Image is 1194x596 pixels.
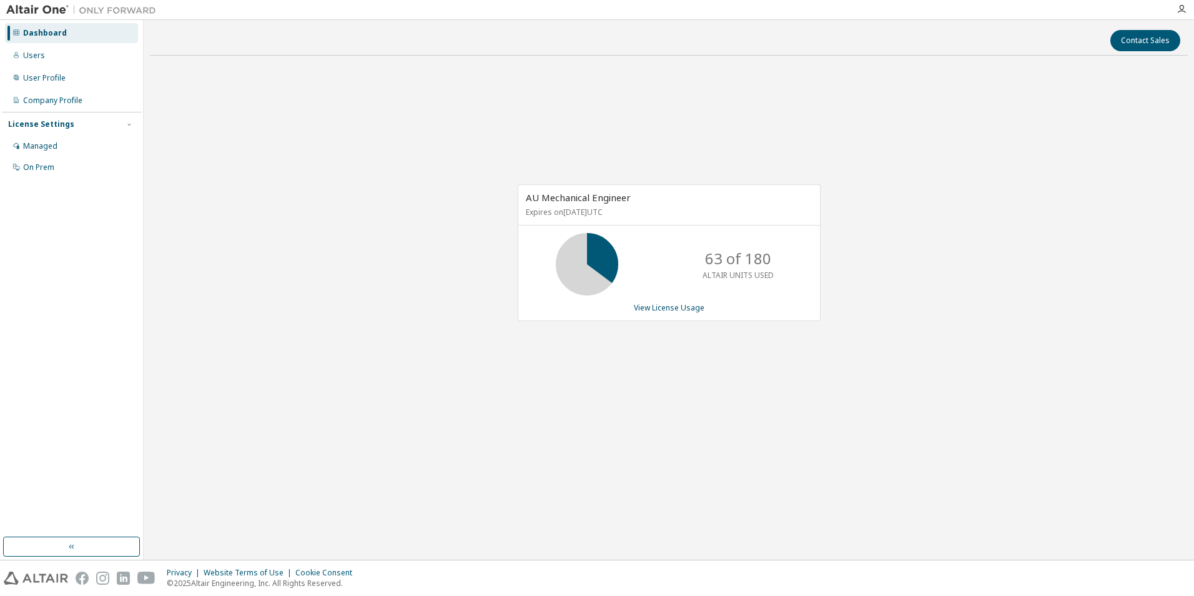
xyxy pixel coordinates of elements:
[23,96,82,106] div: Company Profile
[703,270,774,281] p: ALTAIR UNITS USED
[295,568,360,578] div: Cookie Consent
[705,248,771,269] p: 63 of 180
[4,572,68,585] img: altair_logo.svg
[167,578,360,589] p: © 2025 Altair Engineering, Inc. All Rights Reserved.
[6,4,162,16] img: Altair One
[634,302,704,313] a: View License Usage
[137,572,155,585] img: youtube.svg
[23,51,45,61] div: Users
[76,572,89,585] img: facebook.svg
[526,207,809,217] p: Expires on [DATE] UTC
[117,572,130,585] img: linkedin.svg
[23,73,66,83] div: User Profile
[526,191,631,204] span: AU Mechanical Engineer
[96,572,109,585] img: instagram.svg
[8,119,74,129] div: License Settings
[23,28,67,38] div: Dashboard
[23,141,57,151] div: Managed
[1110,30,1180,51] button: Contact Sales
[167,568,204,578] div: Privacy
[204,568,295,578] div: Website Terms of Use
[23,162,54,172] div: On Prem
